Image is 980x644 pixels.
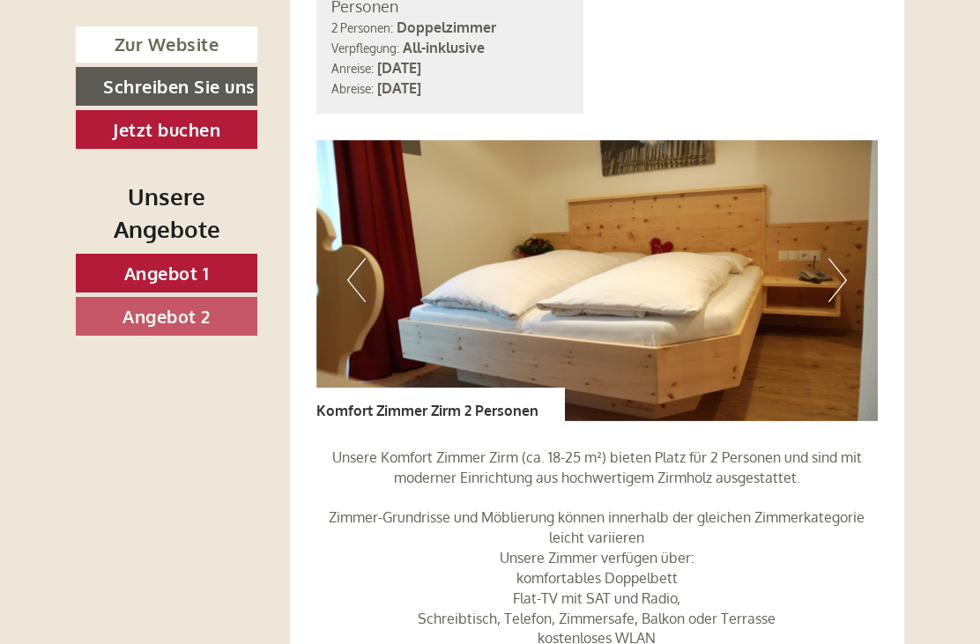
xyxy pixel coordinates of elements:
a: Jetzt buchen [76,110,257,149]
span: Angebot 2 [122,305,211,328]
button: Previous [347,258,366,302]
a: Schreiben Sie uns [76,67,257,106]
b: [DATE] [377,59,421,77]
small: 2 Personen: [331,20,393,35]
span: Angebot 1 [124,262,210,285]
div: Komfort Zimmer Zirm 2 Personen [316,388,565,421]
b: All-inklusive [403,39,485,56]
div: Guten Tag, wie können wir Ihnen helfen? [13,48,293,101]
img: image [316,140,879,421]
small: Abreise: [331,81,374,96]
a: Zur Website [76,26,257,63]
button: Next [828,258,847,302]
div: [DATE] [249,13,314,43]
b: Doppelzimmer [397,19,496,36]
button: Senden [443,456,562,495]
b: [DATE] [377,79,421,97]
div: Berghotel Alpenrast [26,51,285,65]
div: Unsere Angebote [76,180,257,245]
small: Verpflegung: [331,41,399,56]
small: 10:28 [26,85,285,98]
small: Anreise: [331,61,374,76]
